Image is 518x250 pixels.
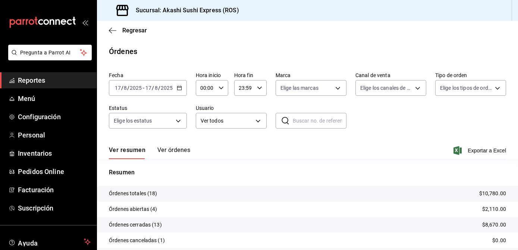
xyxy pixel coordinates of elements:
[18,112,91,122] span: Configuración
[18,203,91,213] span: Suscripción
[109,221,162,229] p: Órdenes cerradas (13)
[18,167,91,177] span: Pedidos Online
[201,117,253,125] span: Ver todos
[196,73,228,78] label: Hora inicio
[158,85,160,91] span: /
[8,45,92,60] button: Pregunta a Parrot AI
[160,85,173,91] input: ----
[109,46,137,57] div: Órdenes
[482,205,506,213] p: $2,110.00
[114,117,152,124] span: Elige los estatus
[18,148,91,158] span: Inventarios
[109,73,187,78] label: Fecha
[109,168,506,177] p: Resumen
[109,146,145,159] button: Ver resumen
[157,146,190,159] button: Ver órdenes
[18,130,91,140] span: Personal
[20,49,80,57] span: Pregunta a Parrot AI
[355,73,426,78] label: Canal de venta
[145,85,152,91] input: --
[109,146,190,159] div: navigation tabs
[143,85,144,91] span: -
[109,190,157,197] p: Órdenes totales (18)
[18,94,91,104] span: Menú
[280,84,318,92] span: Elige las marcas
[18,185,91,195] span: Facturación
[127,85,129,91] span: /
[82,19,88,25] button: open_drawer_menu
[234,73,267,78] label: Hora fin
[5,54,92,62] a: Pregunta a Parrot AI
[114,85,121,91] input: --
[129,85,142,91] input: ----
[109,237,165,244] p: Órdenes canceladas (1)
[435,73,506,78] label: Tipo de orden
[152,85,154,91] span: /
[18,75,91,85] span: Reportes
[492,237,506,244] p: $0.00
[123,85,127,91] input: --
[482,221,506,229] p: $8,670.00
[276,73,346,78] label: Marca
[109,27,147,34] button: Regresar
[360,84,412,92] span: Elige los canales de venta
[154,85,158,91] input: --
[130,6,239,15] h3: Sucursal: Akashi Sushi Express (ROS)
[109,105,187,111] label: Estatus
[479,190,506,197] p: $10,780.00
[122,27,147,34] span: Regresar
[196,105,267,111] label: Usuario
[18,237,81,246] span: Ayuda
[109,205,157,213] p: Órdenes abiertas (4)
[293,113,346,128] input: Buscar no. de referencia
[455,146,506,155] button: Exportar a Excel
[440,84,492,92] span: Elige los tipos de orden
[121,85,123,91] span: /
